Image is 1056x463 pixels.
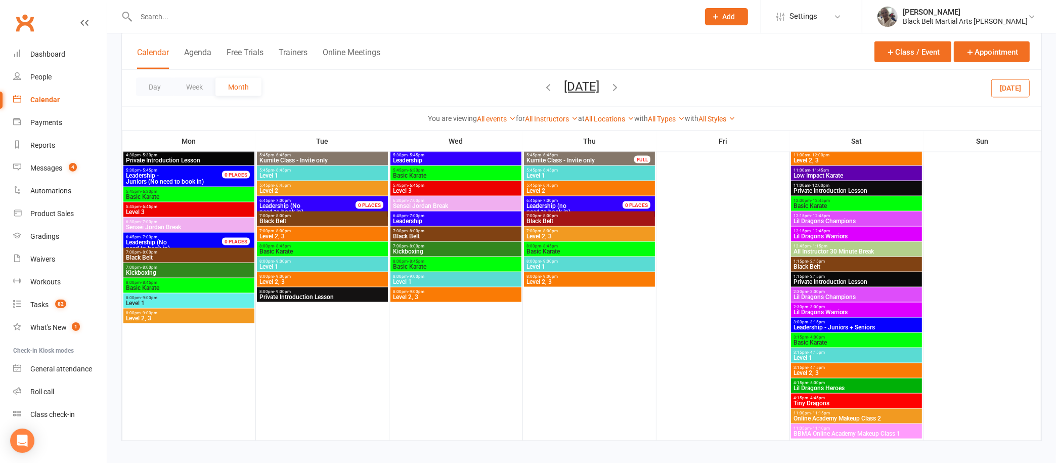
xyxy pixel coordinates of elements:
[141,153,157,157] span: - 5:30pm
[125,311,252,315] span: 8:00pm
[793,259,920,264] span: 1:15pm
[274,274,291,279] span: - 9:00pm
[789,5,817,28] span: Settings
[408,168,424,173] span: - 6:30pm
[526,157,635,163] span: Kumite Class - Invite only
[526,274,653,279] span: 8:00pm
[793,153,920,157] span: 11:00am
[259,244,386,248] span: 8:00pm
[408,289,424,294] span: - 9:00pm
[12,10,37,35] a: Clubworx
[392,218,519,224] span: Leadership
[30,278,61,286] div: Workouts
[30,164,62,172] div: Messages
[648,115,685,123] a: All Types
[259,294,386,300] span: Private Introduction Lesson
[259,198,368,203] span: 6:45pm
[72,322,80,331] span: 1
[13,180,107,202] a: Automations
[125,204,252,209] span: 5:45pm
[541,214,558,218] span: - 8:00pm
[30,187,71,195] div: Automations
[69,163,77,172] span: 4
[125,300,252,306] span: Level 1
[30,232,59,240] div: Gradings
[793,279,920,285] span: Private Introduction Lesson
[125,255,252,261] span: Black Belt
[136,78,173,96] button: Day
[259,289,386,294] span: 8:00pm
[125,194,252,200] span: Basic Karate
[141,220,157,224] span: - 7:00pm
[656,131,790,152] th: Fri
[125,250,252,255] span: 7:00pm
[13,134,107,157] a: Reports
[13,358,107,381] a: General attendance kiosk mode
[392,279,519,285] span: Level 1
[793,168,920,173] span: 11:00am
[392,294,519,300] span: Level 2, 3
[392,214,519,218] span: 6:45pm
[13,111,107,134] a: Payments
[793,214,920,218] span: 12:15pm
[793,198,920,203] span: 12:00pm
[526,198,635,203] span: 6:45pm
[133,10,692,24] input: Search...
[141,311,157,315] span: - 9:00pm
[808,350,825,355] span: - 4:15pm
[541,259,558,264] span: - 9:00pm
[793,233,920,239] span: Lil Dragons Warriors
[274,198,291,203] span: - 7:00pm
[125,270,252,276] span: Kickboxing
[585,115,634,123] a: All Locations
[259,188,386,194] span: Level 2
[541,274,558,279] span: - 9:00pm
[125,153,252,157] span: 4:30pm
[392,183,519,188] span: 5:45pm
[13,225,107,248] a: Gradings
[259,202,300,209] span: Leadership (No
[793,340,920,346] span: Basic Karate
[389,131,523,152] th: Wed
[126,239,167,246] span: Leadership (No
[173,78,215,96] button: Week
[541,229,558,233] span: - 8:00pm
[793,396,920,400] span: 4:15pm
[811,214,830,218] span: - 12:45pm
[256,131,389,152] th: Tue
[125,157,252,163] span: Private Introduction Lesson
[13,381,107,403] a: Roll call
[526,248,653,255] span: Basic Karate
[793,157,920,163] span: Level 2, 3
[428,114,477,122] strong: You are viewing
[808,381,825,385] span: - 5:00pm
[13,157,107,180] a: Messages 4
[259,203,368,215] span: need to book in)
[30,323,67,331] div: What's New
[811,198,830,203] span: - 12:45pm
[793,309,920,315] span: Lil Dragons Warriors
[793,274,920,279] span: 1:15pm
[392,289,519,294] span: 8:00pm
[793,381,920,385] span: 4:15pm
[526,244,653,248] span: 8:00pm
[392,233,519,239] span: Black Belt
[634,156,650,163] div: FULL
[408,274,424,279] span: - 9:00pm
[125,265,252,270] span: 7:00pm
[526,153,635,157] span: 5:45pm
[141,250,157,255] span: - 8:00pm
[793,426,920,431] span: 11:05pm
[793,431,920,437] span: BBMA Online Academy Makeup Class 1
[793,183,920,188] span: 11:00am
[259,233,386,239] span: Level 2, 3
[808,396,825,400] span: - 4:45pm
[793,411,920,415] span: 11:00pm
[793,350,920,355] span: 3:15pm
[392,274,519,279] span: 8:00pm
[227,48,263,69] button: Free Trials
[274,168,291,173] span: - 6:45pm
[259,259,386,264] span: 8:00pm
[526,183,653,188] span: 5:45pm
[279,48,307,69] button: Trainers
